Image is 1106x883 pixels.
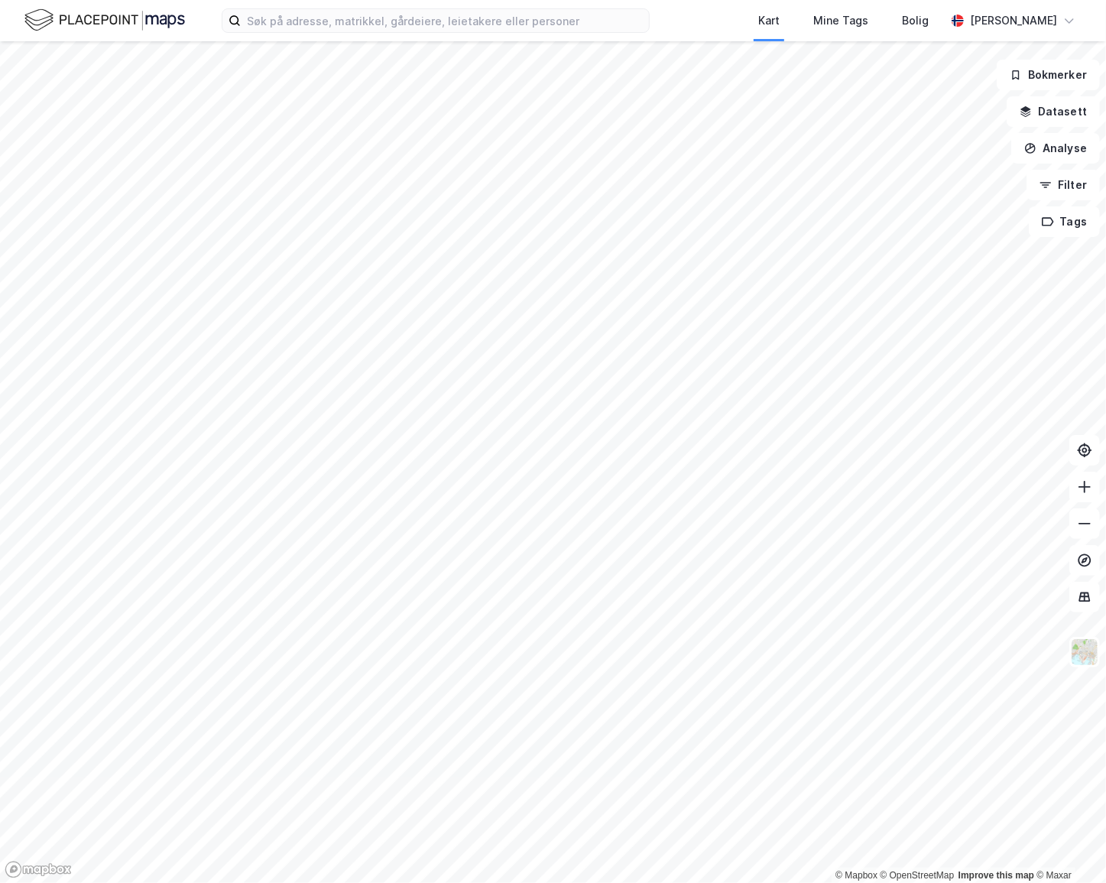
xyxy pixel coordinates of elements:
[1070,638,1099,667] img: Z
[958,870,1034,881] a: Improve this map
[881,870,955,881] a: OpenStreetMap
[970,11,1057,30] div: [PERSON_NAME]
[758,11,780,30] div: Kart
[5,861,72,878] a: Mapbox homepage
[1029,206,1100,237] button: Tags
[997,60,1100,90] button: Bokmerker
[24,7,185,34] img: logo.f888ab2527a4732fd821a326f86c7f29.svg
[813,11,868,30] div: Mine Tags
[241,9,649,32] input: Søk på adresse, matrikkel, gårdeiere, leietakere eller personer
[902,11,929,30] div: Bolig
[1030,810,1106,883] iframe: Chat Widget
[1007,96,1100,127] button: Datasett
[835,870,877,881] a: Mapbox
[1027,170,1100,200] button: Filter
[1011,133,1100,164] button: Analyse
